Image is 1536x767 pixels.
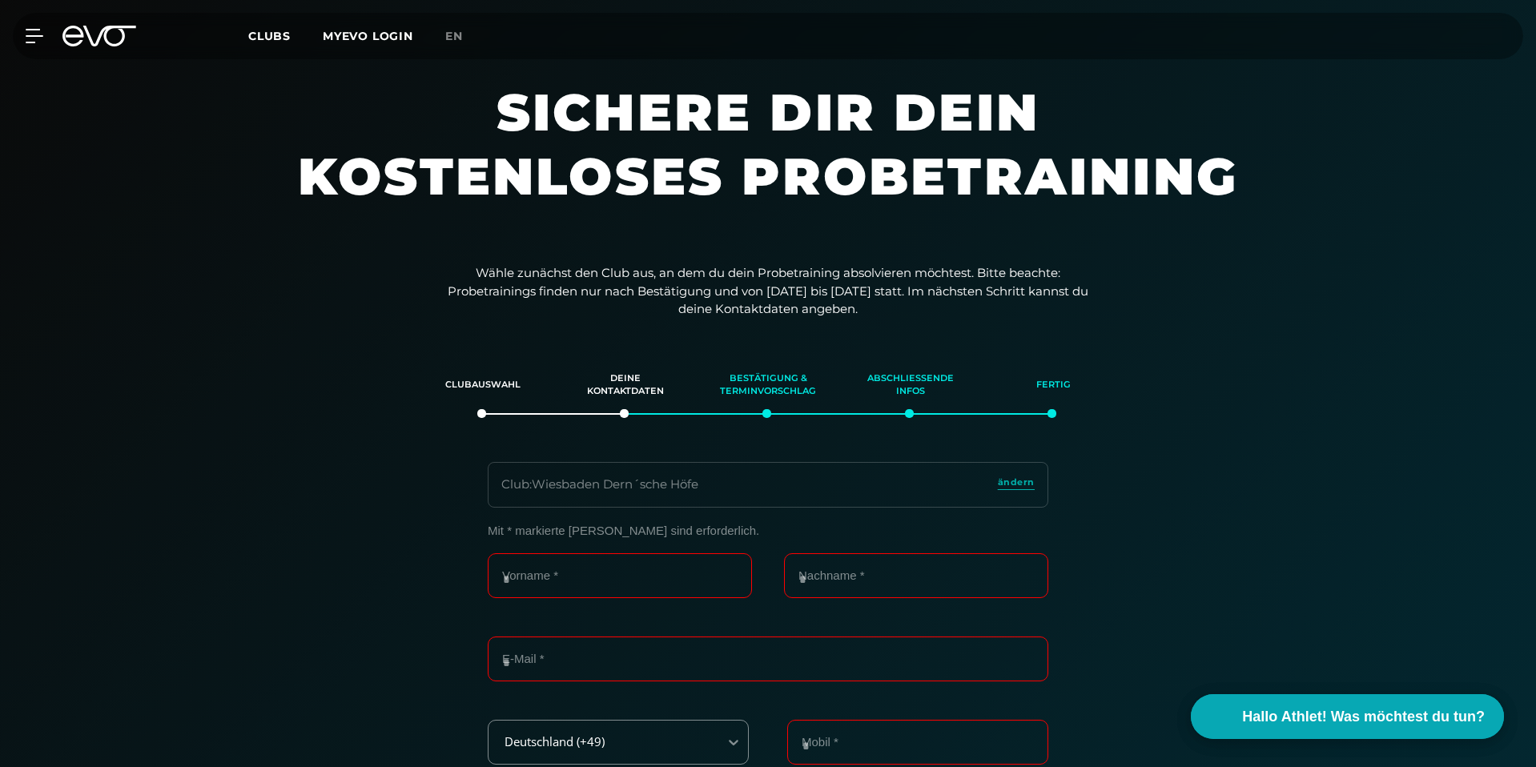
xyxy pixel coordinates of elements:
a: Clubs [248,28,323,43]
div: Deutschland (+49) [490,735,707,749]
a: en [445,27,482,46]
div: Abschließende Infos [859,363,962,407]
p: Wähle zunächst den Club aus, an dem du dein Probetraining absolvieren möchtest. Bitte beachte: Pr... [448,264,1088,319]
div: Clubauswahl [432,363,534,407]
div: Bestätigung & Terminvorschlag [717,363,819,407]
a: ändern [998,476,1035,494]
span: en [445,29,463,43]
h1: Sichere dir dein kostenloses Probetraining [287,80,1249,240]
span: Hallo Athlet! Was möchtest du tun? [1242,706,1485,728]
div: Deine Kontaktdaten [574,363,677,407]
div: Fertig [1002,363,1104,407]
button: Hallo Athlet! Was möchtest du tun? [1191,694,1504,739]
p: Mit * markierte [PERSON_NAME] sind erforderlich. [488,524,1048,537]
div: Club : Wiesbaden Dern´sche Höfe [501,476,698,494]
span: Clubs [248,29,291,43]
a: MYEVO LOGIN [323,29,413,43]
span: ändern [998,476,1035,489]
